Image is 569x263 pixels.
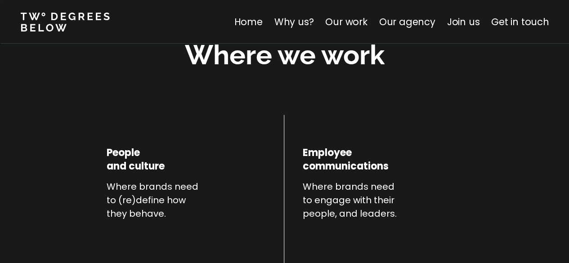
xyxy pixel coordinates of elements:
[107,180,216,220] p: Where brands need to (re)define how they behave.
[325,15,367,28] a: Our work
[185,37,385,73] h2: Where we work
[447,15,479,28] a: Join us
[302,119,388,173] h4: Employee communications
[491,15,549,28] a: Get in touch
[234,15,262,28] a: Home
[274,15,314,28] a: Why us?
[302,180,412,220] p: Where brands need to engage with their people, and leaders.
[379,15,435,28] a: Our agency
[107,119,165,173] h4: People and culture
